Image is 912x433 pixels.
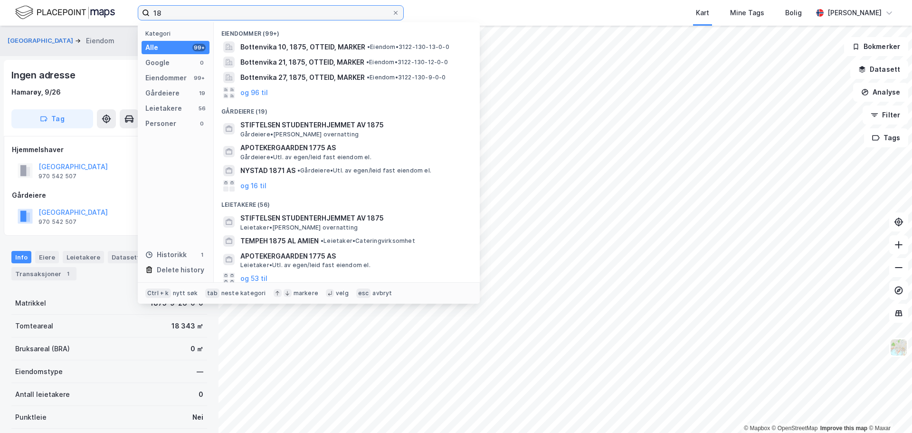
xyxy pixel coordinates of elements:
[11,109,93,128] button: Tag
[844,37,908,56] button: Bokmerker
[15,389,70,400] div: Antall leietakere
[12,190,207,201] div: Gårdeiere
[145,87,180,99] div: Gårdeiere
[35,251,59,263] div: Eiere
[240,165,295,176] span: NYSTAD 1871 AS
[173,289,198,297] div: nytt søk
[240,250,468,262] span: APOTEKERGAARDEN 1775 AS
[198,251,206,259] div: 1
[11,251,31,263] div: Info
[864,387,912,433] div: Kontrollprogram for chat
[214,193,480,211] div: Leietakere (56)
[240,119,468,131] span: STIFTELSEN STUDENTERHJEMMET AV 1875
[12,144,207,155] div: Hjemmelshaver
[240,41,365,53] span: Bottenvika 10, 1875, OTTEID, MARKER
[198,89,206,97] div: 19
[321,237,415,245] span: Leietaker • Cateringvirksomhet
[145,30,209,37] div: Kategori
[864,387,912,433] iframe: Chat Widget
[240,212,468,224] span: STIFTELSEN STUDENTERHJEMMET AV 1875
[157,264,204,276] div: Delete history
[367,74,370,81] span: •
[367,43,449,51] span: Eiendom • 3122-130-13-0-0
[63,251,104,263] div: Leietakere
[863,106,908,125] button: Filter
[145,118,176,129] div: Personer
[190,343,203,355] div: 0 ㎡
[199,389,203,400] div: 0
[297,167,431,174] span: Gårdeiere • Utl. av egen/leid fast eiendom el.
[240,154,371,161] span: Gårdeiere • Utl. av egen/leid fast eiendom el.
[240,180,266,192] button: og 16 til
[11,267,76,280] div: Transaksjoner
[221,289,266,297] div: neste kategori
[696,7,709,19] div: Kart
[214,100,480,117] div: Gårdeiere (19)
[15,4,115,21] img: logo.f888ab2527a4732fd821a326f86c7f29.svg
[145,289,171,298] div: Ctrl + k
[820,425,867,432] a: Improve this map
[15,298,46,309] div: Matrikkel
[785,7,802,19] div: Bolig
[367,43,370,50] span: •
[240,131,359,138] span: Gårdeiere • [PERSON_NAME] overnatting
[8,36,75,46] button: [GEOGRAPHIC_DATA]
[297,167,300,174] span: •
[145,57,170,68] div: Google
[38,173,76,180] div: 970 542 507
[145,249,187,260] div: Historikk
[864,128,908,147] button: Tags
[850,60,908,79] button: Datasett
[108,251,143,263] div: Datasett
[192,412,203,423] div: Nei
[240,87,268,98] button: og 96 til
[240,224,358,231] span: Leietaker • [PERSON_NAME] overnatting
[38,218,76,226] div: 970 542 507
[145,42,158,53] div: Alle
[240,57,364,68] span: Bottenvika 21, 1875, OTTEID, MARKER
[192,44,206,51] div: 99+
[145,103,182,114] div: Leietakere
[890,338,908,356] img: Z
[240,261,370,269] span: Leietaker • Utl. av egen/leid fast eiendom el.
[240,142,468,154] span: APOTEKERGAARDEN 1775 AS
[356,289,371,298] div: esc
[321,237,323,244] span: •
[171,320,203,332] div: 18 343 ㎡
[240,235,319,247] span: TEMPEH 1875 AL AMIEN
[11,67,77,83] div: Ingen adresse
[372,289,392,297] div: avbryt
[15,412,47,423] div: Punktleie
[198,105,206,112] div: 56
[294,289,318,297] div: markere
[205,289,219,298] div: tab
[145,72,187,84] div: Eiendommer
[11,87,61,98] div: Hamarøy, 9/26
[15,320,53,332] div: Tomteareal
[853,83,908,102] button: Analyse
[730,7,764,19] div: Mine Tags
[198,120,206,127] div: 0
[744,425,770,432] a: Mapbox
[197,366,203,377] div: —
[366,58,369,66] span: •
[15,343,70,355] div: Bruksareal (BRA)
[336,289,349,297] div: velg
[150,6,392,20] input: Søk på adresse, matrikkel, gårdeiere, leietakere eller personer
[240,72,365,83] span: Bottenvika 27, 1875, OTTEID, MARKER
[15,366,63,377] div: Eiendomstype
[827,7,882,19] div: [PERSON_NAME]
[198,59,206,67] div: 0
[240,273,267,284] button: og 53 til
[772,425,818,432] a: OpenStreetMap
[214,22,480,39] div: Eiendommer (99+)
[63,269,73,279] div: 1
[192,74,206,82] div: 99+
[367,74,446,81] span: Eiendom • 3122-130-9-0-0
[366,58,448,66] span: Eiendom • 3122-130-12-0-0
[86,35,114,47] div: Eiendom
